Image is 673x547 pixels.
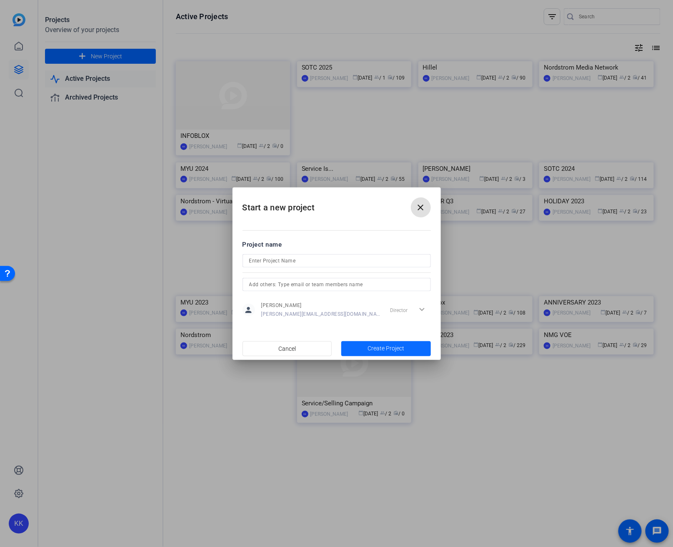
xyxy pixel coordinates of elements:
[233,187,441,221] h2: Start a new project
[261,302,381,309] span: [PERSON_NAME]
[243,240,431,249] div: Project name
[249,280,424,290] input: Add others: Type email or team members name
[249,256,424,266] input: Enter Project Name
[368,344,404,353] span: Create Project
[261,311,381,317] span: [PERSON_NAME][EMAIL_ADDRESS][DOMAIN_NAME]
[341,341,431,356] button: Create Project
[416,202,426,212] mat-icon: close
[243,341,332,356] button: Cancel
[243,304,255,316] mat-icon: person
[278,341,296,357] span: Cancel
